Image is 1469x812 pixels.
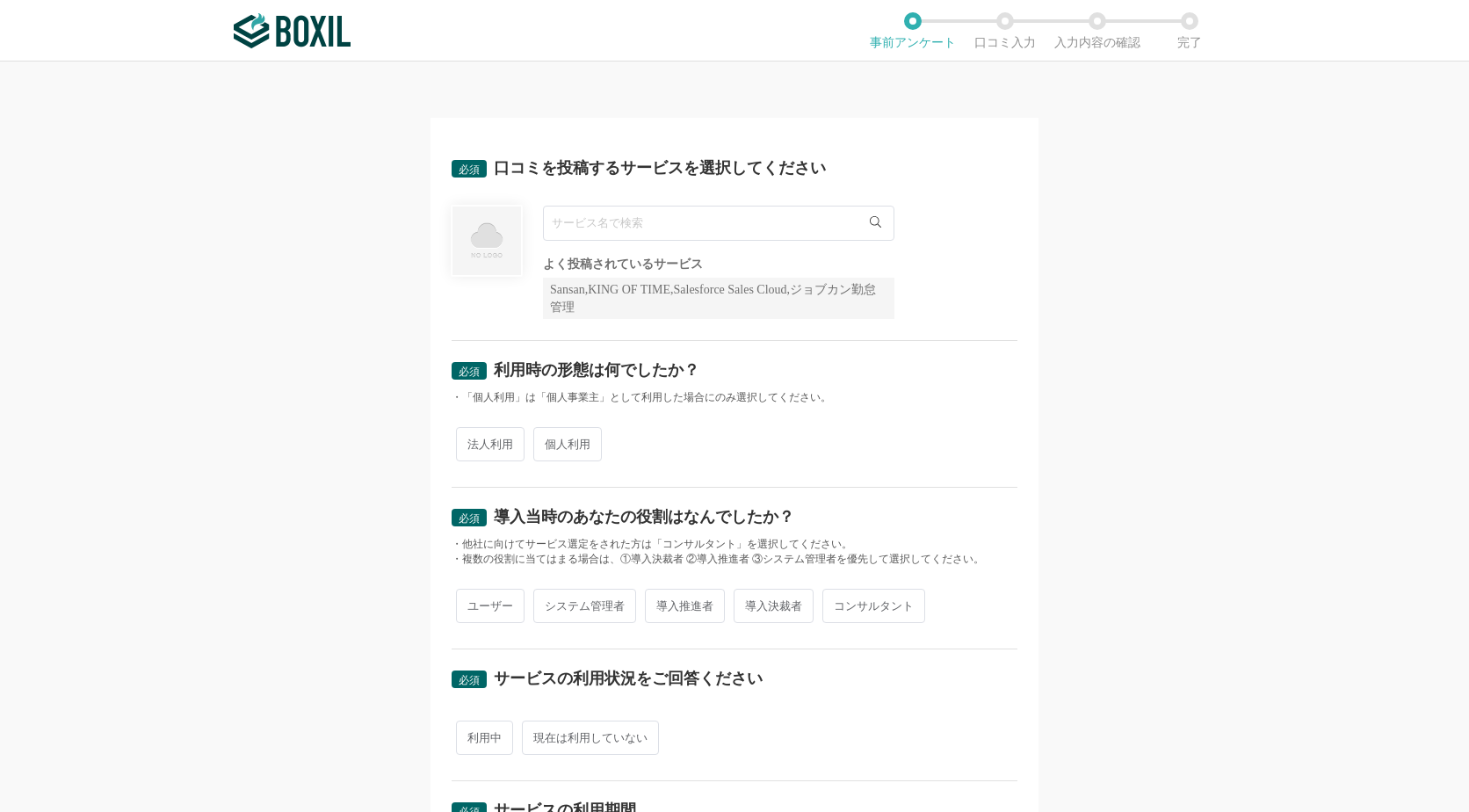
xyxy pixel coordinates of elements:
[234,13,351,48] img: ボクシルSaaS_ロゴ
[452,537,1017,552] div: ・他社に向けてサービス選定をされた方は「コンサルタント」を選択してください。
[452,552,1017,567] div: ・複数の役割に当てはまる場合は、①導入決裁者 ②導入推進者 ③システム管理者を優先して選択してください。
[1051,12,1143,49] li: 入力内容の確認
[1143,12,1235,49] li: 完了
[734,589,814,623] span: 導入決裁者
[459,366,480,378] span: 必須
[456,427,525,461] span: 法人利用
[452,390,1017,405] div: ・「個人利用」は「個人事業主」として利用した場合にのみ選択してください。
[456,721,513,755] span: 利用中
[459,512,480,525] span: 必須
[822,589,925,623] span: コンサルタント
[522,721,659,755] span: 現在は利用していない
[494,509,794,525] div: 導入当時のあなたの役割はなんでしたか？
[866,12,959,49] li: 事前アンケート
[459,674,480,686] span: 必須
[494,362,699,378] div: 利用時の形態は何でしたか？
[533,589,636,623] span: システム管理者
[543,278,894,319] div: Sansan,KING OF TIME,Salesforce Sales Cloud,ジョブカン勤怠管理
[494,160,826,176] div: 口コミを投稿するサービスを選択してください
[543,258,894,271] div: よく投稿されているサービス
[456,589,525,623] span: ユーザー
[494,671,763,686] div: サービスの利用状況をご回答ください
[645,589,725,623] span: 導入推進者
[543,206,894,241] input: サービス名で検索
[533,427,602,461] span: 個人利用
[959,12,1051,49] li: 口コミ入力
[459,163,480,176] span: 必須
